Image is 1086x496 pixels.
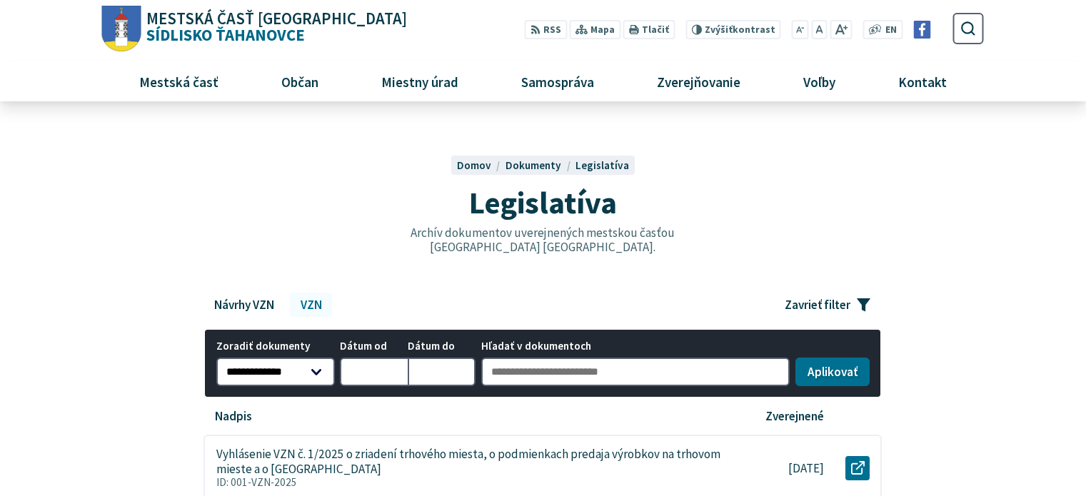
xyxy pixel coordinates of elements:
[457,158,506,172] a: Domov
[765,409,824,424] p: Zverejnené
[340,358,408,386] input: Dátum od
[457,158,491,172] span: Domov
[778,62,862,101] a: Voľby
[469,183,617,222] span: Legislatíva
[215,409,252,424] p: Nadpis
[575,158,629,172] a: Legislatíva
[380,226,705,255] p: Archív dokumentov uverejnených mestskou časťou [GEOGRAPHIC_DATA] [GEOGRAPHIC_DATA].
[408,340,476,353] span: Dátum do
[774,293,882,317] button: Zavrieť filter
[651,62,745,101] span: Zverejňovanie
[340,340,408,353] span: Dátum od
[141,11,408,44] span: Sídlisko Ťahanovce
[290,293,332,317] a: VZN
[685,20,780,39] button: Zvýšiťkontrast
[885,23,897,38] span: EN
[134,62,223,101] span: Mestská časť
[255,62,344,101] a: Občan
[216,476,723,489] p: ID: 001-VZN-2025
[355,62,484,101] a: Miestny úrad
[216,340,335,353] span: Zoradiť dokumenty
[795,358,870,386] button: Aplikovať
[102,6,407,52] a: Logo Sídlisko Ťahanovce, prejsť na domovskú stránku.
[102,6,141,52] img: Prejsť na domovskú stránku
[216,358,335,386] select: Zoradiť dokumenty
[203,293,284,317] a: Návrhy VZN
[376,62,463,101] span: Miestny úrad
[811,20,827,39] button: Nastaviť pôvodnú veľkosť písma
[642,24,669,36] span: Tlačiť
[893,62,952,101] span: Kontakt
[798,62,841,101] span: Voľby
[481,358,790,386] input: Hľadať v dokumentoch
[276,62,323,101] span: Občan
[631,62,767,101] a: Zverejňovanie
[705,24,733,36] span: Zvýšiť
[496,62,620,101] a: Samospráva
[830,20,852,39] button: Zväčšiť veľkosť písma
[113,62,244,101] a: Mestská časť
[873,62,973,101] a: Kontakt
[146,11,407,27] span: Mestská časť [GEOGRAPHIC_DATA]
[506,158,561,172] span: Dokumenty
[623,20,675,39] button: Tlačiť
[913,21,931,39] img: Prejsť na Facebook stránku
[785,298,850,313] span: Zavrieť filter
[525,20,567,39] a: RSS
[882,23,901,38] a: EN
[570,20,620,39] a: Mapa
[590,23,615,38] span: Mapa
[216,447,723,476] p: Vyhlásenie VZN č. 1/2025 o zriadení trhového miesta, o podmienkach predaja výrobkov na trhovom mi...
[543,23,561,38] span: RSS
[516,62,599,101] span: Samospráva
[792,20,809,39] button: Zmenšiť veľkosť písma
[705,24,775,36] span: kontrast
[506,158,575,172] a: Dokumenty
[481,340,790,353] span: Hľadať v dokumentoch
[408,358,476,386] input: Dátum do
[788,461,824,476] p: [DATE]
